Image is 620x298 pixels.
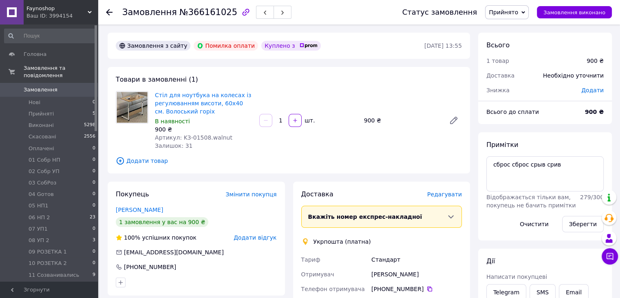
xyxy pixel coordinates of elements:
span: Додати відгук [234,234,276,241]
span: 01 Собр НП [29,156,60,164]
span: Знижка [486,87,510,93]
span: 03 СобРоз [29,179,56,187]
div: Повернутися назад [106,8,113,16]
span: 02 Собр УП [29,168,60,175]
span: Доставка [301,190,333,198]
div: [PHONE_NUMBER] [371,285,462,293]
span: 11 Созванивались [29,271,79,279]
textarea: сброс сброс срыв срив [486,156,604,191]
button: Очистити [513,216,556,232]
button: Чат з покупцем [602,248,618,265]
a: Стіл для ноутбука на колесах із регулюванням висоти, 60х40 см. Волоський горіх [155,92,251,115]
span: 100% [124,234,140,241]
span: Замовлення [122,7,177,17]
a: [PERSON_NAME] [116,207,163,213]
span: 0 [93,179,95,187]
span: Тариф [301,256,320,263]
div: 900 ₴ [155,125,253,133]
span: Залишок: 31 [155,142,192,149]
span: 10 РОЗЕТКА 2 [29,260,67,267]
span: Замовлення та повідомлення [24,64,98,79]
span: 0 [93,202,95,209]
span: Вкажіть номер експрес-накладної [308,213,422,220]
span: Редагувати [427,191,462,198]
div: 1 замовлення у вас на 900 ₴ [116,217,208,227]
span: 9 [93,271,95,279]
span: Телефон отримувача [301,286,365,292]
span: [EMAIL_ADDRESS][DOMAIN_NAME] [124,249,224,256]
span: 1 товар [486,58,509,64]
button: Замовлення виконано [537,6,612,18]
div: Укрпошта (платна) [311,238,373,246]
span: Всього до сплати [486,109,539,115]
span: Скасовані [29,133,56,140]
span: Замовлення [24,86,57,93]
div: успішних покупок [116,234,196,242]
div: Статус замовлення [402,8,477,16]
span: Написати покупцеві [486,274,547,280]
span: 0 [93,260,95,267]
span: 0 [93,191,95,198]
span: №366161025 [179,7,237,17]
span: Товари в замовленні (1) [116,76,198,83]
span: 5298 [84,122,95,129]
span: Нові [29,99,40,106]
span: Виконані [29,122,54,129]
span: 08 УП 2 [29,237,49,244]
span: Faynoshop [26,5,88,12]
span: 23 [90,214,95,221]
span: Прийняті [29,110,54,118]
span: Покупець [116,190,149,198]
div: Необхідно уточнити [538,67,609,85]
div: Помилка оплати [194,41,258,51]
div: Стандарт [370,252,463,267]
span: Дії [486,257,495,265]
span: 0 [93,168,95,175]
span: Змінити покупця [226,191,277,198]
div: 900 ₴ [361,115,442,126]
span: 05 НП1 [29,202,49,209]
span: Артикул: K3-01508.walnut [155,134,232,141]
span: 0 [93,225,95,233]
span: 0 [93,145,95,152]
span: Отримувач [301,271,334,278]
span: В наявності [155,118,190,125]
img: Стіл для ноутбука на колесах із регулюванням висоти, 60х40 см. Волоський горіх [116,91,148,123]
span: Додати [581,87,604,93]
span: 06 НП 2 [29,214,50,221]
span: 0 [93,248,95,256]
div: [PERSON_NAME] [370,267,463,282]
div: Ваш ID: 3994154 [26,12,98,20]
span: Відображається тільки вам, покупець не бачить примітки [486,194,576,209]
span: Додати товар [116,156,462,165]
img: prom [300,43,318,48]
time: [DATE] 13:55 [424,42,462,49]
span: Доставка [486,72,514,79]
div: Куплено з [261,41,321,51]
span: 2556 [84,133,95,140]
span: 07 УП1 [29,225,48,233]
span: Примітки [486,141,518,149]
b: 900 ₴ [585,109,604,115]
span: 04 Gотов [29,191,54,198]
a: Редагувати [446,112,462,129]
span: 0 [93,156,95,164]
span: Прийнято [489,9,518,16]
span: Головна [24,51,46,58]
div: 900 ₴ [587,57,604,65]
span: Замовлення виконано [543,9,605,16]
span: 0 [93,99,95,106]
div: шт. [302,116,316,125]
input: Пошук [4,29,96,43]
span: 5 [93,110,95,118]
span: 09 РОЗЕТКА 1 [29,248,67,256]
span: Оплачені [29,145,54,152]
button: Зберегти [562,216,604,232]
span: 279 / 300 [580,194,604,200]
span: Всього [486,41,510,49]
div: [PHONE_NUMBER] [123,263,177,271]
span: 3 [93,237,95,244]
div: Замовлення з сайту [116,41,190,51]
